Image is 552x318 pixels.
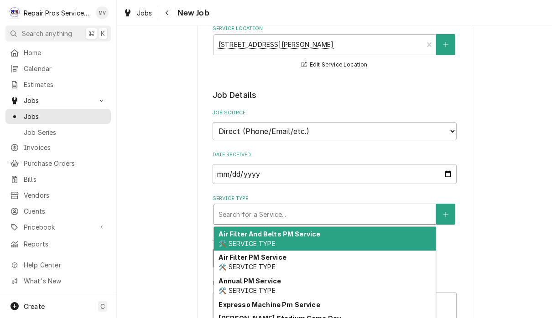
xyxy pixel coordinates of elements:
[160,5,175,20] button: Navigate back
[5,26,111,41] button: Search anything⌘K
[24,260,105,270] span: Help Center
[213,164,457,184] input: yyyy-mm-dd
[213,195,457,225] div: Service Type
[443,41,448,48] svg: Create New Location
[24,96,93,105] span: Jobs
[5,172,111,187] a: Bills
[24,174,106,184] span: Bills
[175,7,209,19] span: New Job
[24,239,106,249] span: Reports
[22,29,72,38] span: Search anything
[5,188,111,203] a: Vendors
[300,59,369,71] button: Edit Service Location
[24,80,106,89] span: Estimates
[96,6,109,19] div: Mindy Volker's Avatar
[5,93,111,108] a: Go to Jobs
[24,276,105,286] span: What's New
[213,236,457,243] label: Job Type
[120,5,156,21] a: Jobs
[5,125,111,140] a: Job Series
[219,240,275,247] span: 🛠️ SERVICE TYPE
[24,159,106,168] span: Purchase Orders
[88,29,94,38] span: ⌘
[5,236,111,251] a: Reports
[213,151,457,184] div: Date Received
[100,302,105,311] span: C
[5,273,111,288] a: Go to What's New
[213,25,457,70] div: Service Location
[5,109,111,124] a: Jobs
[213,236,457,268] div: Job Type
[24,190,106,200] span: Vendors
[213,151,457,159] label: Date Received
[219,263,275,271] span: 🛠️ SERVICE TYPE
[5,77,111,92] a: Estimates
[96,6,109,19] div: MV
[5,257,111,272] a: Go to Help Center
[5,61,111,76] a: Calendar
[8,6,21,19] div: Repair Pros Services Inc's Avatar
[213,25,457,32] label: Service Location
[24,303,45,310] span: Create
[213,109,457,140] div: Job Source
[24,206,106,216] span: Clients
[213,109,457,117] label: Job Source
[219,301,320,308] strong: Expresso Machine Pm Service
[213,195,457,202] label: Service Type
[436,34,455,55] button: Create New Location
[24,112,106,121] span: Jobs
[24,48,106,57] span: Home
[8,6,21,19] div: R
[24,222,93,232] span: Pricebook
[24,143,106,152] span: Invoices
[5,140,111,155] a: Invoices
[5,45,111,60] a: Home
[24,128,106,137] span: Job Series
[5,220,111,235] a: Go to Pricebook
[219,230,320,238] strong: Air Filter And Belts PM Service
[219,253,286,261] strong: Air Filter PM Service
[24,64,106,73] span: Calendar
[213,89,457,101] legend: Job Details
[5,156,111,171] a: Purchase Orders
[5,204,111,219] a: Clients
[137,8,152,18] span: Jobs
[219,287,275,294] span: 🛠️ SERVICE TYPE
[443,211,448,218] svg: Create New Service
[219,277,281,285] strong: Annual PM Service
[213,280,457,287] label: Reason For Call
[436,204,455,225] button: Create New Service
[101,29,105,38] span: K
[24,8,91,18] div: Repair Pros Services Inc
